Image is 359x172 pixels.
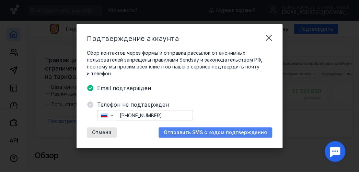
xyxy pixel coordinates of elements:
[159,127,272,138] button: Отправить SMS с кодом подтверждения
[87,127,117,138] button: Отмена
[87,50,272,77] span: Сбор контактов через формы и отправка рассылок от анонимных пользователей запрещены правилами Sen...
[164,130,267,136] span: Отправить SMS с кодом подтверждения
[92,130,112,136] span: Отмена
[97,84,272,92] span: Email подтвержден
[97,100,272,109] span: Телефон не подтвержден
[87,34,179,43] span: Подтверждение аккаунта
